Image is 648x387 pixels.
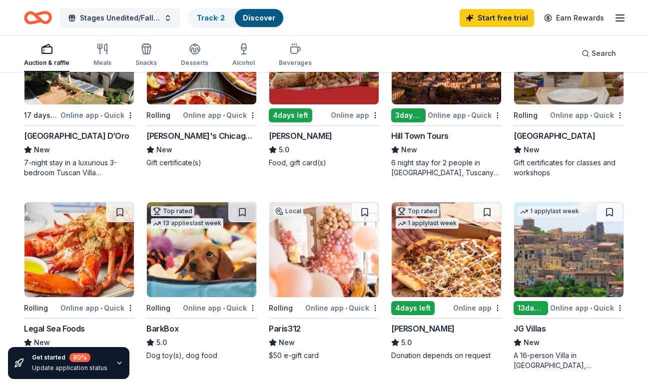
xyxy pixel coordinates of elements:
a: Image for Paris312LocalRollingOnline app•QuickParis312New$50 e-gift card [269,202,379,361]
div: BarkBox [146,323,178,335]
div: Online app Quick [183,109,257,121]
div: 17 days left [24,109,58,121]
span: • [345,304,347,312]
div: 1 apply last week [396,218,459,229]
div: Online app Quick [550,109,624,121]
img: Image for JG Villas [514,202,624,297]
div: Legal Sea Foods [24,323,85,335]
img: Image for Paris312 [269,202,379,297]
img: Image for Casey's [392,202,501,297]
span: New [156,144,172,156]
a: Home [24,6,52,29]
div: Dog toy(s), dog food [146,351,257,361]
a: Image for Casey'sTop rated1 applylast week4days leftOnline app[PERSON_NAME]5.0Donation depends on... [391,202,502,361]
span: New [279,337,295,349]
div: Top rated [396,206,439,216]
div: Rolling [146,109,170,121]
span: New [524,144,540,156]
span: 5.0 [279,144,289,156]
a: Image for Villa Sogni D’Oro6 applieslast week17 days leftOnline app•Quick[GEOGRAPHIC_DATA] D’OroN... [24,9,134,178]
span: 5.0 [401,337,412,349]
a: Discover [243,13,275,22]
div: 13 applies last week [151,218,223,229]
span: • [468,111,470,119]
a: Image for JG Villas1 applylast week13days leftOnline app•QuickJG VillasNewA 16-person Villa in [G... [514,202,624,371]
a: Start free trial [460,9,534,27]
div: [PERSON_NAME] [391,323,455,335]
span: Search [592,47,616,59]
div: 80 % [69,353,90,362]
div: JG Villas [514,323,546,335]
a: Image for Legal Sea FoodsRollingOnline app•QuickLegal Sea FoodsNewFood, gift card(s) [24,202,134,361]
a: Track· 2 [197,13,225,22]
a: Image for Portillo'sTop rated4 applieslast week4days leftOnline app[PERSON_NAME]5.0Food, gift car... [269,9,379,168]
div: Alcohol [232,59,255,67]
span: • [223,111,225,119]
a: Image for Lillstreet Art CenterLocalRollingOnline app•Quick[GEOGRAPHIC_DATA]NewGift certificates ... [514,9,624,178]
div: Paris312 [269,323,301,335]
button: Alcohol [232,39,255,72]
button: Auction & raffle [24,39,69,72]
div: 4 days left [391,301,435,315]
div: Snacks [135,59,157,67]
span: New [34,337,50,349]
button: Track· 2Discover [188,8,284,28]
div: Update application status [32,364,107,372]
div: Get started [32,353,107,362]
div: Online app Quick [60,109,134,121]
div: [GEOGRAPHIC_DATA] [514,130,595,142]
div: 7-night stay in a luxurious 3-bedroom Tuscan Villa overlooking a vineyard and the ancient walled ... [24,158,134,178]
div: Gift certificate(s) [146,158,257,168]
div: Meals [93,59,111,67]
span: New [524,337,540,349]
span: 5.0 [156,337,167,349]
button: Beverages [279,39,312,72]
a: Image for BarkBoxTop rated13 applieslast weekRollingOnline app•QuickBarkBox5.0Dog toy(s), dog food [146,202,257,361]
img: Image for BarkBox [147,202,256,297]
span: • [223,304,225,312]
span: New [401,144,417,156]
div: Donation depends on request [391,351,502,361]
div: A 16-person Villa in [GEOGRAPHIC_DATA], [GEOGRAPHIC_DATA], [GEOGRAPHIC_DATA] for 7days/6nights (R... [514,351,624,371]
span: New [34,144,50,156]
div: Rolling [24,302,48,314]
a: Image for Georgio's Chicago Pizzeria & PubLocalRollingOnline app•Quick[PERSON_NAME]'s Chicago Piz... [146,9,257,168]
span: Stages Unedited/Fall Fundraiser [80,12,160,24]
button: Desserts [181,39,208,72]
div: Online app Quick [60,302,134,314]
div: Rolling [269,302,293,314]
span: • [100,304,102,312]
span: • [590,111,592,119]
div: Food, gift card(s) [269,158,379,168]
div: 4 days left [269,108,312,122]
div: 6 night stay for 2 people in [GEOGRAPHIC_DATA], Tuscany (charity rate is $1380; retails at $2200;... [391,158,502,178]
div: Online app Quick [305,302,379,314]
img: Image for Legal Sea Foods [24,202,134,297]
div: Online app Quick [428,109,502,121]
div: Desserts [181,59,208,67]
div: Auction & raffle [24,59,69,67]
div: Rolling [146,302,170,314]
div: Local [273,206,303,216]
button: Stages Unedited/Fall Fundraiser [60,8,180,28]
div: 1 apply last week [518,206,581,217]
div: Top rated [151,206,194,216]
div: Online app Quick [550,302,624,314]
span: • [100,111,102,119]
button: Snacks [135,39,157,72]
a: Earn Rewards [538,9,610,27]
div: [GEOGRAPHIC_DATA] D’Oro [24,130,129,142]
div: 13 days left [514,301,548,315]
div: Online app Quick [183,302,257,314]
div: Online app [453,302,502,314]
div: Online app [331,109,379,121]
div: [PERSON_NAME] [269,130,332,142]
div: Hill Town Tours [391,130,449,142]
button: Search [574,43,624,63]
a: Image for Hill Town Tours 3 applieslast week3days leftOnline app•QuickHill Town ToursNew6 night s... [391,9,502,178]
div: 3 days left [391,108,426,122]
button: Meals [93,39,111,72]
div: Rolling [514,109,538,121]
div: [PERSON_NAME]'s Chicago Pizzeria & Pub [146,130,257,142]
div: Gift certificates for classes and workshops [514,158,624,178]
